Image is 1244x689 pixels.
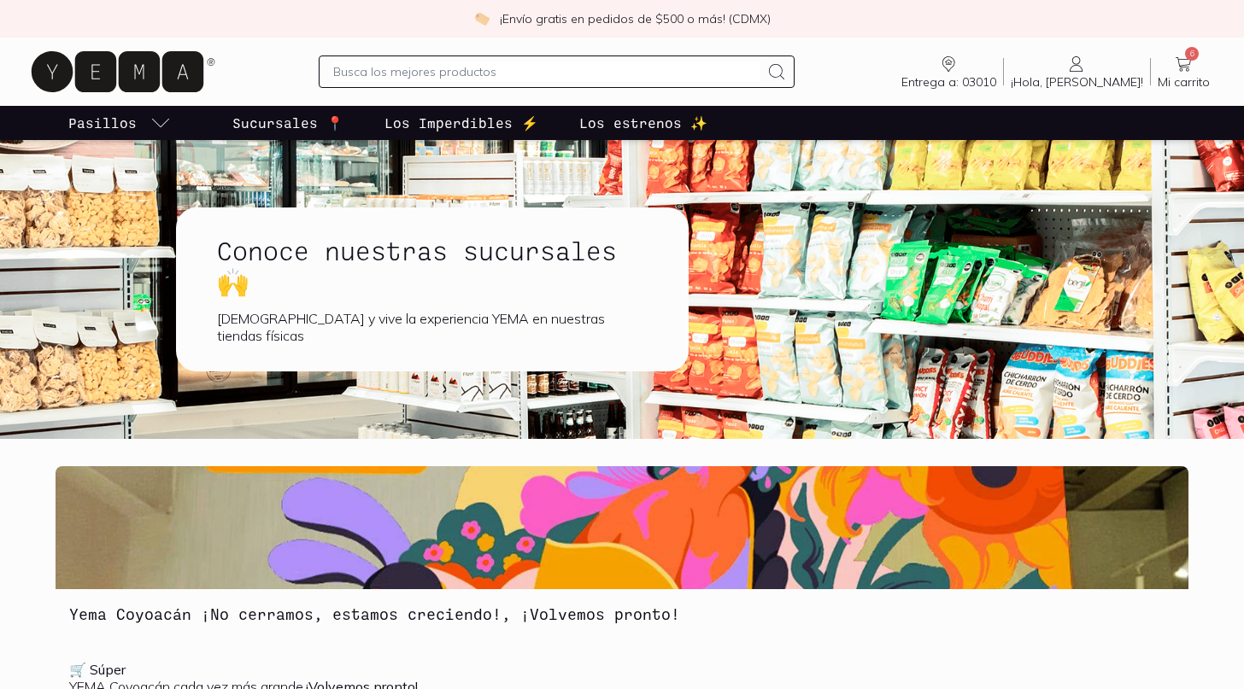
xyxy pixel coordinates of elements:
[474,11,490,26] img: check
[232,113,343,133] p: Sucursales 📍
[333,61,760,82] input: Busca los mejores productos
[1151,54,1217,90] a: 6Mi carrito
[56,466,1188,589] img: Yema Coyoacán ¡No cerramos, estamos creciendo!, ¡Volvemos pronto!
[229,106,347,140] a: Sucursales 📍
[217,235,648,296] h1: Conoce nuestras sucursales 🙌
[1011,74,1143,90] span: ¡Hola, [PERSON_NAME]!
[1004,54,1150,90] a: ¡Hola, [PERSON_NAME]!
[579,113,707,133] p: Los estrenos ✨
[576,106,711,140] a: Los estrenos ✨
[901,74,996,90] span: Entrega a: 03010
[69,603,1175,625] h3: Yema Coyoacán ¡No cerramos, estamos creciendo!, ¡Volvemos pronto!
[1185,47,1199,61] span: 6
[1158,74,1210,90] span: Mi carrito
[381,106,542,140] a: Los Imperdibles ⚡️
[384,113,538,133] p: Los Imperdibles ⚡️
[500,10,771,27] p: ¡Envío gratis en pedidos de $500 o más! (CDMX)
[69,661,126,678] b: 🛒 Súper
[176,207,743,371] a: Conoce nuestras sucursales 🙌[DEMOGRAPHIC_DATA] y vive la experiencia YEMA en nuestras tiendas fís...
[895,54,1003,90] a: Entrega a: 03010
[217,310,648,344] div: [DEMOGRAPHIC_DATA] y vive la experiencia YEMA en nuestras tiendas físicas
[65,106,174,140] a: pasillo-todos-link
[68,113,137,133] p: Pasillos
